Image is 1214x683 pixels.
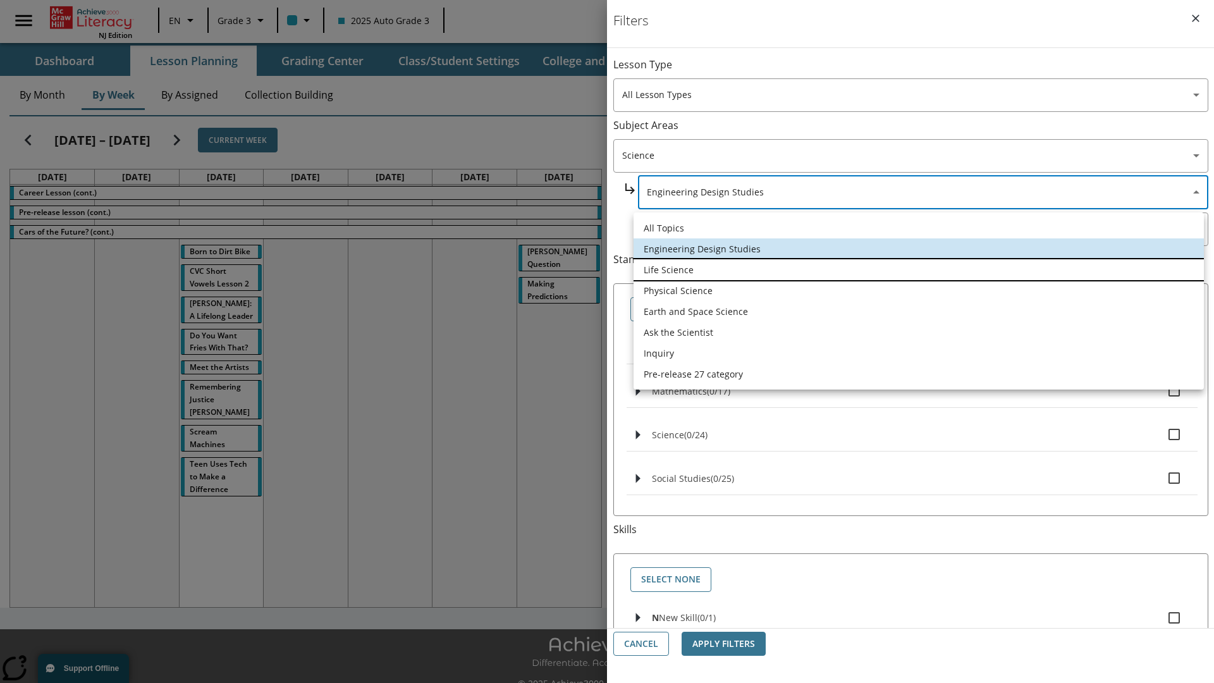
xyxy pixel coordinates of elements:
[634,218,1204,238] li: All Topics
[634,364,1204,385] li: Pre-release 27 category
[634,280,1204,301] li: Physical Science
[634,343,1204,364] li: Inquiry
[634,301,1204,322] li: Earth and Space Science
[634,212,1204,390] ul: Select a topic
[634,238,1204,259] li: Engineering Design Studies
[634,259,1204,280] li: Life Science
[634,322,1204,343] li: Ask the Scientist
